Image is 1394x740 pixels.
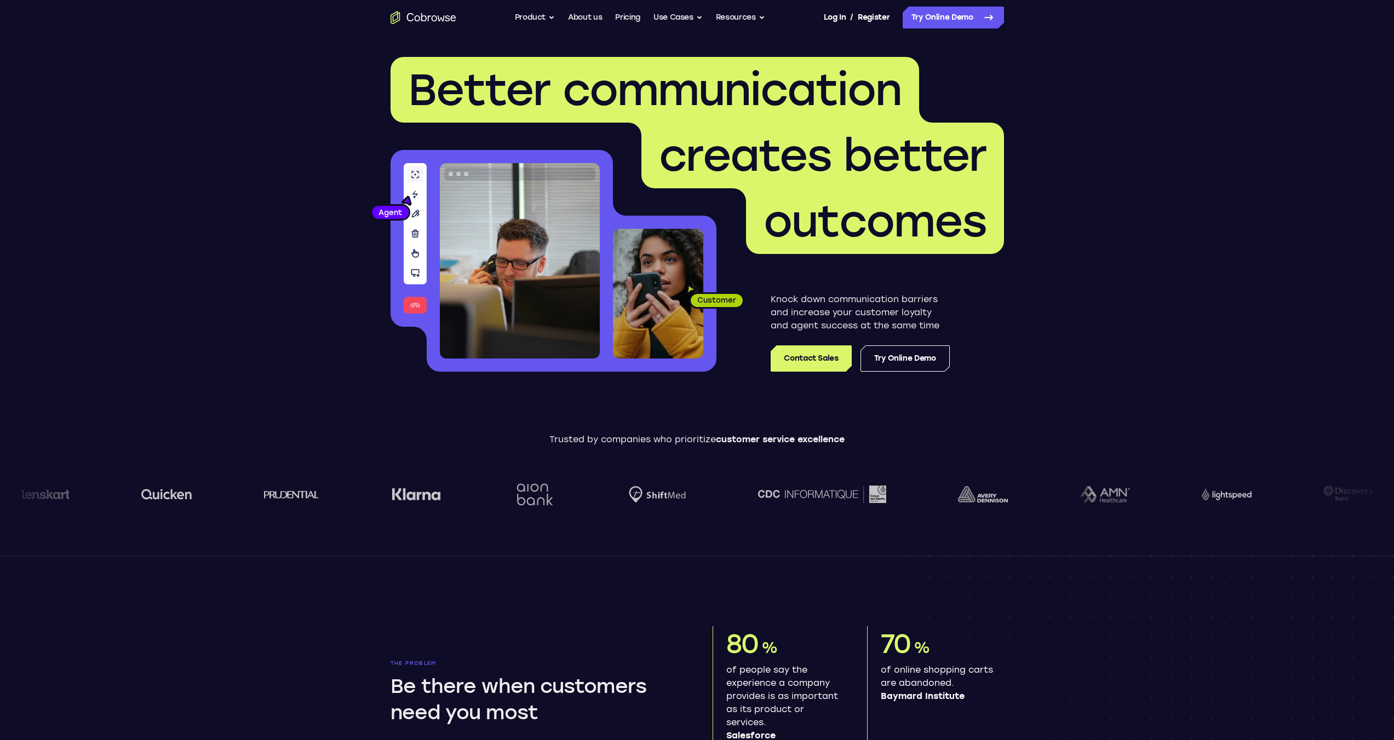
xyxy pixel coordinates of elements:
[513,472,557,517] img: Aion Bank
[958,486,1008,502] img: avery-dennison
[141,485,192,502] img: quicken
[881,690,995,703] span: Baymard Institute
[408,63,902,116] span: Better communication
[850,11,853,24] span: /
[392,488,441,501] img: Klarna
[568,7,602,28] a: About us
[824,7,846,28] a: Log In
[881,628,911,660] span: 70
[881,663,995,703] p: of online shopping carts are abandoned.
[771,293,950,332] p: Knock down communication barriers and increase your customer loyalty and agent success at the sam...
[440,163,600,359] img: A customer support agent talking on the phone
[1202,488,1252,500] img: Lightspeed
[716,7,765,28] button: Resources
[629,486,686,503] img: Shiftmed
[758,485,886,502] img: CDC Informatique
[515,7,555,28] button: Product
[653,7,703,28] button: Use Cases
[726,628,759,660] span: 80
[914,638,930,657] span: %
[858,7,890,28] a: Register
[615,7,640,28] a: Pricing
[1080,486,1130,503] img: AMN Healthcare
[659,129,986,182] span: creates better
[861,345,950,372] a: Try Online Demo
[764,195,986,247] span: outcomes
[771,345,851,372] a: Contact Sales
[716,434,845,444] span: customer service excellence
[903,7,1004,28] a: Try Online Demo
[761,638,777,657] span: %
[391,673,678,726] h2: Be there when customers need you most
[264,490,319,499] img: prudential
[613,229,703,359] img: A customer holding their phone
[391,11,456,24] a: Go to the home page
[391,660,682,667] p: The problem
